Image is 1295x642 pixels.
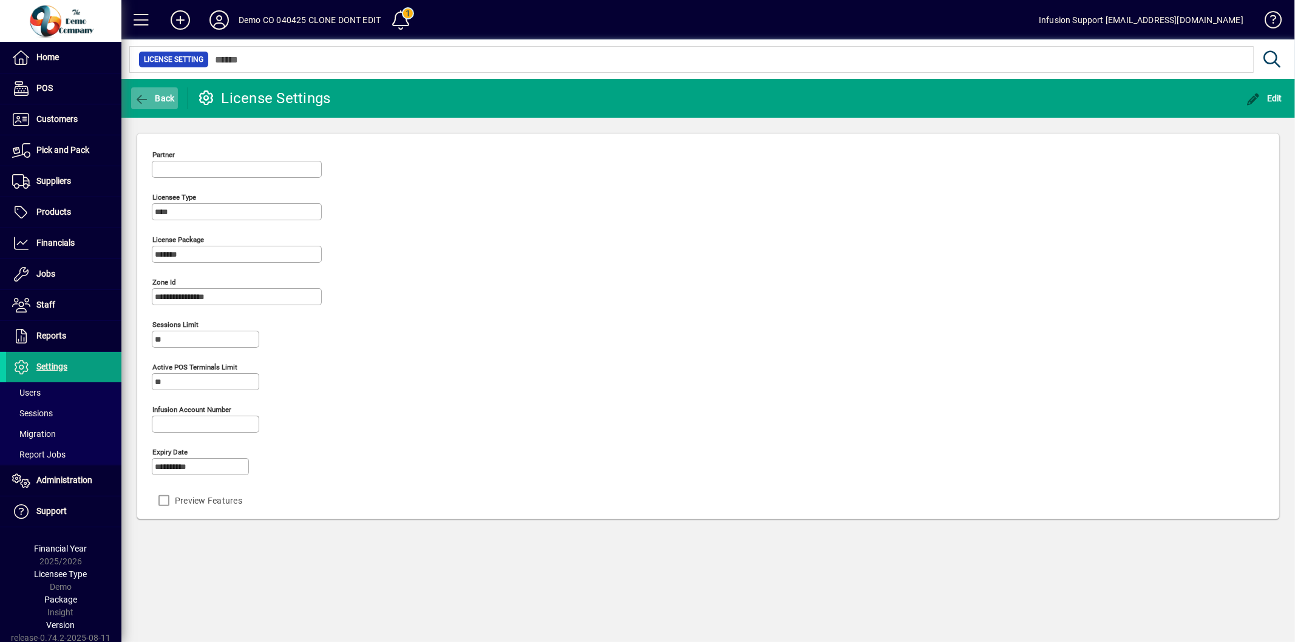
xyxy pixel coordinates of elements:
[200,9,239,31] button: Profile
[152,193,196,201] mat-label: Licensee Type
[36,207,71,217] span: Products
[36,475,92,485] span: Administration
[6,465,121,496] a: Administration
[6,382,121,403] a: Users
[47,620,75,630] span: Version
[6,496,121,527] a: Support
[12,450,66,459] span: Report Jobs
[6,403,121,424] a: Sessions
[1243,87,1286,109] button: Edit
[36,83,53,93] span: POS
[6,197,121,228] a: Products
[1039,10,1243,30] div: Infusion Support [EMAIL_ADDRESS][DOMAIN_NAME]
[6,228,121,258] a: Financials
[6,290,121,320] a: Staff
[152,448,188,456] mat-label: Expiry date
[36,114,78,124] span: Customers
[6,135,121,166] a: Pick and Pack
[36,269,55,279] span: Jobs
[36,238,75,248] span: Financials
[36,331,66,340] span: Reports
[6,73,121,104] a: POS
[12,429,56,439] span: Migration
[36,300,55,309] span: Staff
[152,150,175,159] mat-label: Partner
[1256,2,1280,42] a: Knowledge Base
[6,42,121,73] a: Home
[152,235,204,244] mat-label: License Package
[131,87,178,109] button: Back
[197,89,331,108] div: License Settings
[6,104,121,135] a: Customers
[152,363,237,371] mat-label: Active POS Terminals Limit
[152,320,199,329] mat-label: Sessions Limit
[36,145,89,155] span: Pick and Pack
[36,362,67,371] span: Settings
[6,166,121,197] a: Suppliers
[6,444,121,465] a: Report Jobs
[134,93,175,103] span: Back
[12,388,41,397] span: Users
[152,405,231,414] mat-label: Infusion account number
[36,52,59,62] span: Home
[239,10,381,30] div: Demo CO 040425 CLONE DONT EDIT
[6,259,121,289] a: Jobs
[144,53,203,66] span: License Setting
[36,506,67,516] span: Support
[161,9,200,31] button: Add
[36,176,71,186] span: Suppliers
[35,544,87,553] span: Financial Year
[6,321,121,351] a: Reports
[12,408,53,418] span: Sessions
[121,87,188,109] app-page-header-button: Back
[152,278,176,286] mat-label: Zone Id
[1246,93,1283,103] span: Edit
[44,595,77,604] span: Package
[6,424,121,444] a: Migration
[35,569,87,579] span: Licensee Type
